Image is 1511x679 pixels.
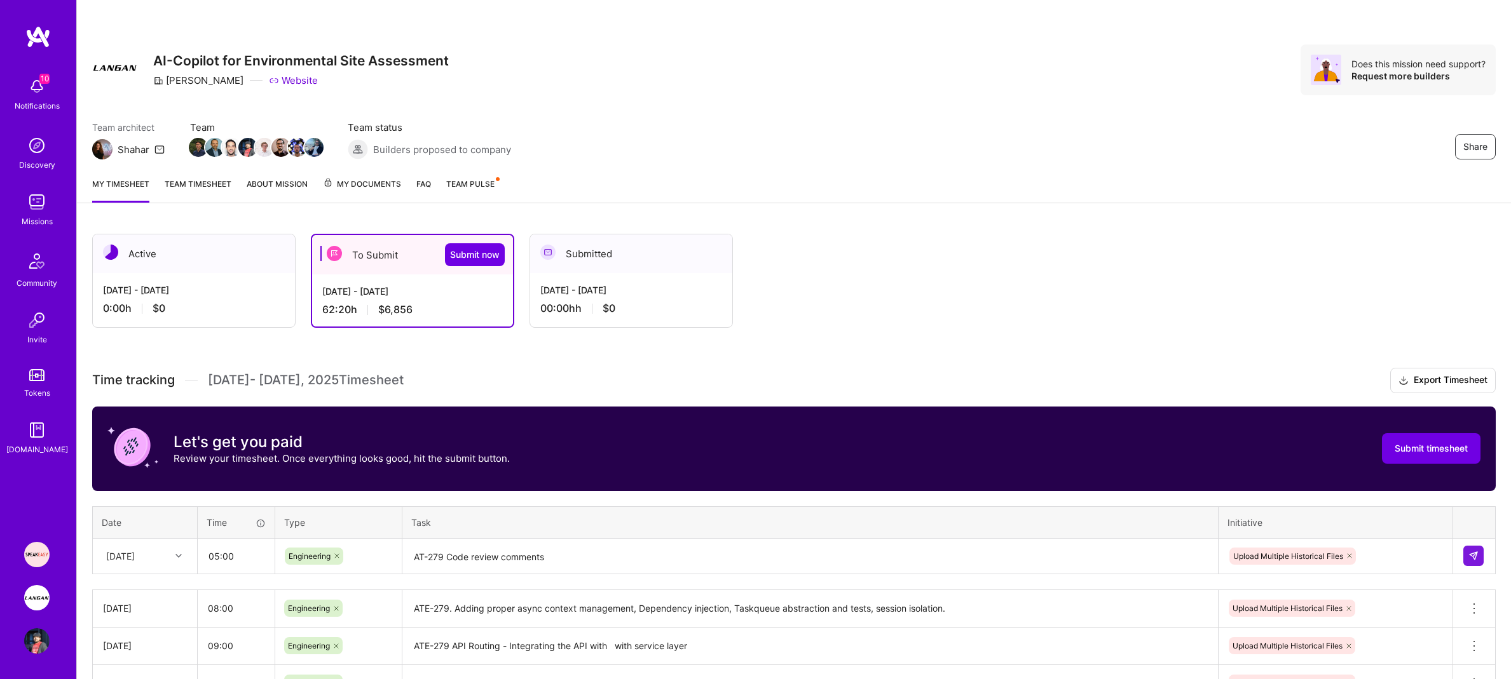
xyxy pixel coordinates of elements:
div: Missions [22,215,53,228]
textarea: ATE-279. Adding proper async context management, Dependency injection, Taskqueue abstraction and ... [404,591,1217,626]
img: Team Member Avatar [304,138,324,157]
span: Builders proposed to company [373,143,511,156]
span: [DATE] - [DATE] , 2025 Timesheet [208,372,404,388]
img: coin [107,422,158,473]
a: Team Pulse [446,177,498,203]
div: Request more builders [1351,70,1486,82]
a: Speakeasy: Software Engineer to help Customers write custom functions [21,542,53,567]
img: tokens [29,369,44,381]
div: [DATE] [103,602,187,615]
div: Does this mission need support? [1351,58,1486,70]
a: Team Member Avatar [207,137,223,158]
img: Invite [24,307,50,333]
span: My Documents [323,177,401,191]
span: Team status [348,121,511,134]
img: Team Member Avatar [205,138,224,157]
th: Date [93,506,198,538]
img: Team Member Avatar [189,138,208,157]
button: Export Timesheet [1390,368,1496,393]
span: Upload Multiple Historical Files [1233,641,1343,650]
i: icon Chevron [175,553,182,559]
img: logo [25,25,51,48]
div: null [1463,546,1485,566]
span: Time tracking [92,372,175,388]
a: Team Member Avatar [190,137,207,158]
a: Team Member Avatar [273,137,289,158]
i: icon Mail [154,144,165,154]
div: 62:20 h [322,303,503,316]
img: Active [103,245,118,260]
th: Type [275,506,402,538]
h3: Let's get you paid [174,433,510,452]
img: Team Architect [92,139,113,159]
span: Submit now [450,248,500,261]
span: Engineering [289,551,331,561]
button: Submit now [445,243,505,266]
h3: AI-Copilot for Environmental Site Assessment [153,53,449,69]
span: Team architect [92,121,165,134]
div: [DATE] - [DATE] [103,283,285,297]
img: Langan: AI-Copilot for Environmental Site Assessment [24,585,50,610]
img: User Avatar [24,628,50,654]
button: Share [1455,134,1496,159]
span: Share [1463,140,1487,153]
div: [DOMAIN_NAME] [6,443,68,456]
span: Submit timesheet [1395,442,1468,455]
div: [DATE] [103,639,187,652]
div: [DATE] [106,549,135,563]
span: Upload Multiple Historical Files [1233,603,1343,613]
img: To Submit [327,246,342,261]
button: Submit timesheet [1382,433,1480,464]
div: Tokens [24,386,50,400]
a: Team Member Avatar [306,137,322,158]
i: icon CompanyGray [153,76,163,86]
div: [DATE] - [DATE] [322,285,503,298]
img: bell [24,74,50,99]
a: User Avatar [21,628,53,654]
a: Team timesheet [165,177,231,203]
img: Team Member Avatar [222,138,241,157]
a: Langan: AI-Copilot for Environmental Site Assessment [21,585,53,610]
div: [DATE] - [DATE] [540,283,722,297]
div: Submitted [530,234,732,273]
img: Company Logo [92,44,138,90]
img: Team Member Avatar [255,138,274,157]
span: 10 [39,74,50,84]
span: Team [190,121,322,134]
div: Notifications [15,99,60,112]
textarea: AT-279 Code review comments [404,540,1217,574]
span: Team Pulse [446,179,495,189]
a: My timesheet [92,177,149,203]
textarea: ATE-279 API Routing - Integrating the API with with service layer [404,629,1217,664]
div: Shahar [118,143,149,156]
div: To Submit [312,235,513,274]
img: Speakeasy: Software Engineer to help Customers write custom functions [24,542,50,567]
a: Website [269,74,318,87]
div: Initiative [1227,516,1444,529]
input: HH:MM [198,629,275,662]
img: Builders proposed to company [348,139,368,159]
img: Avatar [1311,55,1341,85]
th: Task [402,506,1219,538]
img: Submitted [540,245,556,260]
a: Team Member Avatar [289,137,306,158]
span: $0 [603,302,615,315]
i: icon Download [1398,374,1409,387]
img: Community [22,246,52,276]
div: 0:00 h [103,302,285,315]
span: $0 [153,302,165,315]
img: Submit [1468,551,1479,561]
span: Engineering [288,641,330,650]
img: Team Member Avatar [271,138,291,157]
img: discovery [24,133,50,158]
div: Time [207,516,266,529]
img: Team Member Avatar [288,138,307,157]
div: Discovery [19,158,55,171]
div: [PERSON_NAME] [153,74,243,87]
span: Engineering [288,603,330,613]
input: HH:MM [198,591,275,625]
p: Review your timesheet. Once everything looks good, hit the submit button. [174,452,510,465]
span: Upload Multiple Historical Files [1233,551,1343,561]
span: $6,856 [378,303,413,316]
a: About Mission [247,177,308,203]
